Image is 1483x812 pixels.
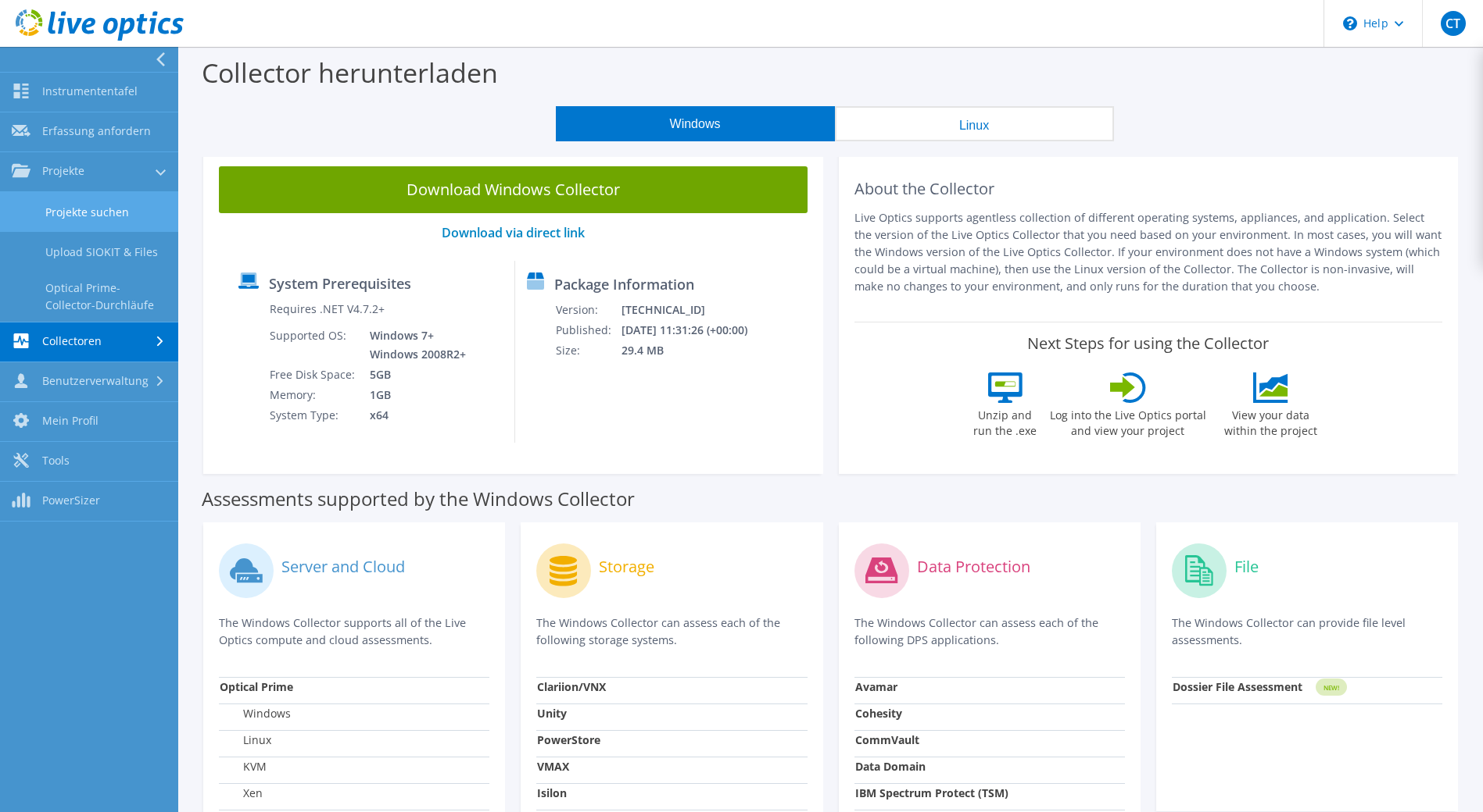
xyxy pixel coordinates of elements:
label: Storage [599,559,654,575]
td: Supported OS: [269,326,358,365]
strong: Data Domain [855,759,926,774]
td: 5GB [358,365,469,385]
td: System Type: [269,405,358,426]
strong: VMAX [537,759,569,774]
label: Assessments supported by the Windows Collector [202,491,635,507]
label: KVM [220,759,267,775]
p: The Windows Collector can assess each of the following storage systems. [536,614,807,649]
a: Download Windows Collector [219,166,808,213]
strong: Clariion/VNX [537,679,606,694]
p: The Windows Collector supports all of the Live Optics compute and cloud assessments. [219,614,489,649]
label: Package Information [554,276,694,292]
p: The Windows Collector can provide file level assessments. [1172,614,1442,649]
td: Windows 7+ Windows 2008R2+ [358,326,469,365]
p: Live Optics supports agentless collection of different operating systems, appliances, and applica... [854,209,1443,295]
label: Data Protection [917,559,1030,575]
td: 1GB [358,385,469,405]
h2: About the Collector [854,180,1443,198]
label: Next Steps for using the Collector [1027,334,1269,353]
td: Memory: [269,385,358,405]
td: Free Disk Space: [269,365,358,385]
span: CT [1441,11,1466,36]
p: The Windows Collector can assess each of the following DPS applications. [854,614,1125,649]
label: Linux [220,732,271,748]
strong: CommVault [855,732,919,747]
strong: Unity [537,706,567,721]
strong: Dossier File Assessment [1173,679,1302,694]
td: [DATE] 11:31:26 (+00:00) [621,320,768,340]
label: Windows [220,706,291,721]
td: Size: [555,340,621,361]
strong: Avamar [855,679,897,694]
label: Xen [220,785,263,801]
strong: PowerStore [537,732,600,747]
tspan: NEW! [1323,683,1338,692]
button: Windows [556,106,835,141]
button: Linux [835,106,1114,141]
td: 29.4 MB [621,340,768,361]
label: Log into the Live Optics portal and view your project [1049,403,1207,439]
strong: IBM Spectrum Protect (TSM) [855,785,1008,800]
td: [TECHNICAL_ID] [621,300,768,320]
strong: Isilon [537,785,567,800]
strong: Cohesity [855,706,902,721]
label: Server and Cloud [281,559,405,575]
label: Collector herunterladen [202,55,498,91]
label: Requires .NET V4.7.2+ [270,301,385,317]
svg: \n [1343,16,1357,30]
label: File [1234,559,1259,575]
td: x64 [358,405,469,426]
td: Version: [555,300,621,320]
label: View your data within the project [1215,403,1327,439]
label: System Prerequisites [269,276,411,291]
td: Published: [555,320,621,340]
label: Unzip and run the .exe [969,403,1041,439]
a: Download via direct link [442,224,585,241]
strong: Optical Prime [220,679,293,694]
